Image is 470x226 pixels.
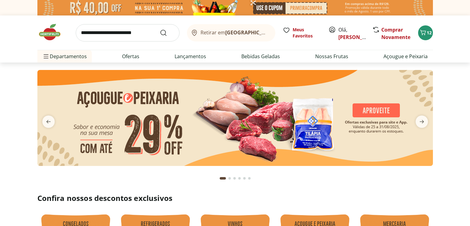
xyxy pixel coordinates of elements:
[411,115,433,128] button: next
[160,29,175,37] button: Submit Search
[381,26,410,41] a: Comprar Novamente
[338,26,366,41] span: Olá,
[315,53,348,60] a: Nossas Frutas
[247,171,252,186] button: Go to page 6 from fs-carousel
[42,49,87,64] span: Departamentos
[427,30,432,36] span: 12
[225,29,329,36] b: [GEOGRAPHIC_DATA]/[GEOGRAPHIC_DATA]
[201,30,269,35] span: Retirar em
[37,115,60,128] button: previous
[175,53,206,60] a: Lançamentos
[37,70,433,166] img: açougue
[218,171,227,186] button: Current page from fs-carousel
[37,193,433,203] h2: Confira nossos descontos exclusivos
[37,23,68,41] img: Hortifruti
[76,24,180,41] input: search
[293,27,321,39] span: Meus Favoritos
[227,171,232,186] button: Go to page 2 from fs-carousel
[242,171,247,186] button: Go to page 5 from fs-carousel
[241,53,280,60] a: Bebidas Geladas
[42,49,50,64] button: Menu
[237,171,242,186] button: Go to page 4 from fs-carousel
[383,53,428,60] a: Açougue e Peixaria
[232,171,237,186] button: Go to page 3 from fs-carousel
[187,24,275,41] button: Retirar em[GEOGRAPHIC_DATA]/[GEOGRAPHIC_DATA]
[122,53,139,60] a: Ofertas
[283,27,321,39] a: Meus Favoritos
[418,25,433,40] button: Carrinho
[338,34,379,41] a: [PERSON_NAME]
